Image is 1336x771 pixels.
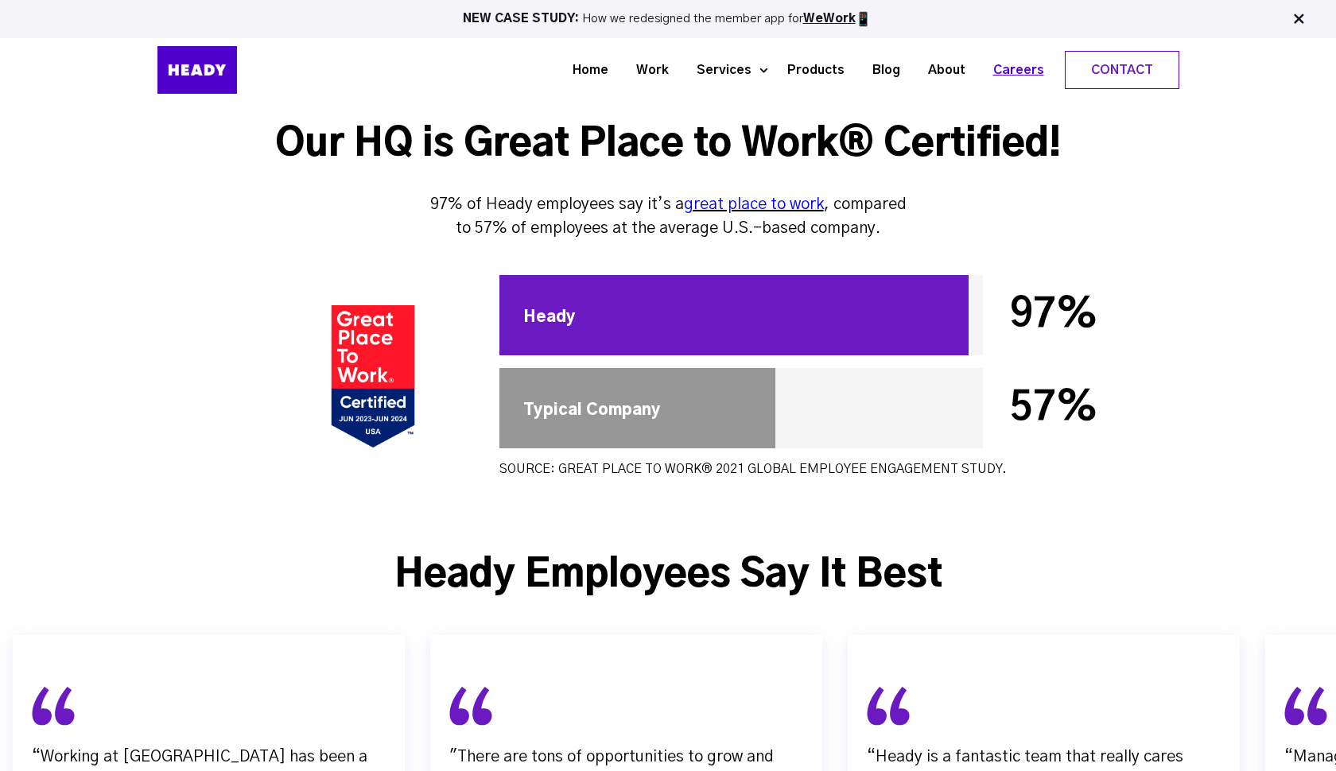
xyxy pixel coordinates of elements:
[1291,11,1307,27] img: Close Bar
[677,56,759,85] a: Services
[7,11,1329,27] p: How we redesigned the member app for
[1284,686,1327,726] img: fill
[616,56,677,85] a: Work
[499,461,1089,477] div: Source: Great Place to Work® 2021 Global Employee Engagement Study.
[553,56,616,85] a: Home
[523,401,661,420] div: Typical Company
[1010,388,1098,428] span: 57%
[277,51,1179,89] div: Navigation Menu
[323,305,423,447] img: Heady_2023_Certification_Badge (1)
[449,686,492,726] img: fill
[12,552,1324,599] div: Heady Employees Say It Best
[32,686,75,726] img: fill
[803,13,856,25] a: WeWork
[1010,295,1098,335] span: 97%
[463,13,582,25] strong: NEW CASE STUDY:
[852,56,908,85] a: Blog
[908,56,973,85] a: About
[684,196,824,212] a: great place to work
[856,11,872,27] img: app emoji
[767,56,852,85] a: Products
[429,192,907,240] p: 97% of Heady employees say it’s a , compared to 57% of employees at the average U.S.-based company.
[523,308,576,327] div: Heady
[973,56,1052,85] a: Careers
[1066,52,1179,88] a: Contact
[157,46,237,94] img: Heady_Logo_Web-01 (1)
[867,686,910,726] img: fill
